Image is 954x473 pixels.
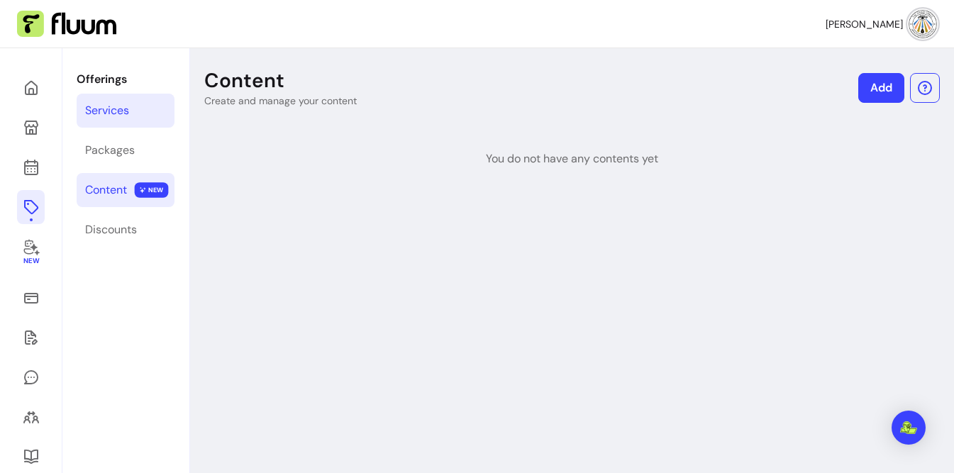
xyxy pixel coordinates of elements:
[17,190,45,224] a: Offerings
[204,94,357,108] p: Create and manage your content
[17,150,45,184] a: Calendar
[85,221,137,238] div: Discounts
[77,173,174,207] a: Content NEW
[826,17,903,31] span: [PERSON_NAME]
[85,182,127,199] div: Content
[858,73,904,103] a: Add
[17,71,45,105] a: Home
[486,150,658,167] p: You do not have any contents yet
[77,213,174,247] a: Discounts
[77,71,174,88] p: Offerings
[77,94,174,128] a: Services
[77,133,174,167] a: Packages
[17,281,45,315] a: Sales
[17,230,45,275] a: New
[17,400,45,434] a: Clients
[17,11,116,38] img: Fluum Logo
[85,142,135,159] div: Packages
[17,111,45,145] a: My Page
[17,360,45,394] a: My Messages
[135,182,169,198] span: NEW
[85,102,129,119] div: Services
[204,68,284,94] p: Content
[23,257,38,266] span: New
[826,10,937,38] button: avatar[PERSON_NAME]
[892,411,926,445] div: Open Intercom Messenger
[17,321,45,355] a: Waivers
[909,10,937,38] img: avatar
